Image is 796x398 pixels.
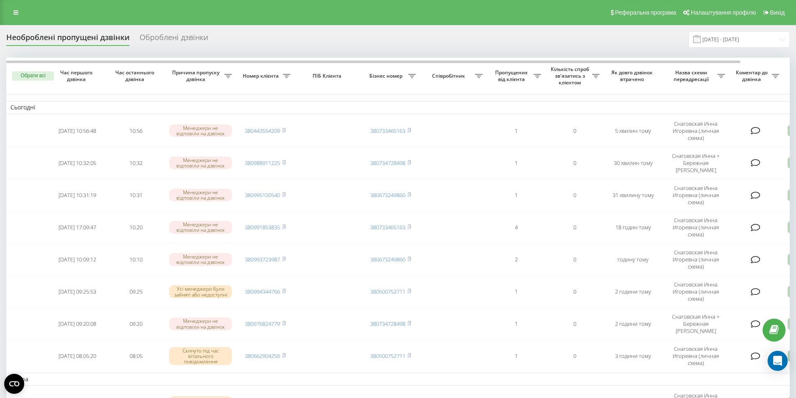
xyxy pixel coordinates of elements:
[107,116,165,146] td: 10:56
[113,69,158,82] span: Час останнього дзвінка
[107,309,165,339] td: 09:20
[245,256,280,263] a: 380993723987
[487,244,545,275] td: 2
[662,276,729,307] td: Снаговская Инна Игоревна (личная схема)
[12,71,54,81] button: Обрати всі
[487,341,545,371] td: 1
[545,244,604,275] td: 0
[245,191,280,199] a: 380995100540
[768,351,788,371] div: Open Intercom Messenger
[370,320,405,327] a: 380734728498
[169,253,232,266] div: Менеджери не відповіли на дзвінок
[604,212,662,243] td: 18 годин тому
[370,191,405,199] a: 380673249860
[545,276,604,307] td: 0
[545,341,604,371] td: 0
[487,212,545,243] td: 4
[604,116,662,146] td: 5 хвилин тому
[107,276,165,307] td: 09:25
[140,33,208,46] div: Оброблені дзвінки
[55,69,100,82] span: Час першого дзвінка
[245,320,280,327] a: 380976824779
[4,374,24,394] button: Open CMP widget
[48,212,107,243] td: [DATE] 17:09:47
[169,221,232,233] div: Менеджери не відповіли на дзвінок
[245,127,280,134] a: 380443554209
[662,309,729,339] td: Снаговская Инна + Бережная [PERSON_NAME]
[770,9,785,16] span: Вихід
[370,223,405,231] a: 380733465163
[48,148,107,178] td: [DATE] 10:32:05
[169,189,232,201] div: Менеджери не відповіли на дзвінок
[604,341,662,371] td: 3 години тому
[733,69,772,82] span: Коментар до дзвінка
[107,244,165,275] td: 10:10
[366,73,408,79] span: Бізнес номер
[604,309,662,339] td: 2 години тому
[487,276,545,307] td: 1
[48,341,107,371] td: [DATE] 08:05:20
[370,352,405,360] a: 380500752711
[487,180,545,210] td: 1
[487,148,545,178] td: 1
[662,180,729,210] td: Снаговская Инна Игоревна (личная схема)
[662,341,729,371] td: Снаговская Инна Игоревна (личная схема)
[48,116,107,146] td: [DATE] 10:56:48
[662,212,729,243] td: Снаговская Инна Игоревна (личная схема)
[245,159,280,167] a: 380988911225
[370,256,405,263] a: 380673249860
[169,317,232,330] div: Менеджери не відповіли на дзвінок
[370,159,405,167] a: 380734728498
[545,180,604,210] td: 0
[662,116,729,146] td: Снаговская Инна Игоревна (личная схема)
[169,69,224,82] span: Причина пропуску дзвінка
[245,223,280,231] a: 380991853835
[245,352,280,360] a: 380662904256
[302,73,354,79] span: ПІБ Клієнта
[545,212,604,243] td: 0
[48,309,107,339] td: [DATE] 09:20:08
[107,148,165,178] td: 10:32
[549,66,592,86] span: Кількість спроб зв'язатись з клієнтом
[107,341,165,371] td: 08:05
[610,69,656,82] span: Як довго дзвінок втрачено
[6,33,130,46] div: Необроблені пропущені дзвінки
[169,124,232,137] div: Менеджери не відповіли на дзвінок
[491,69,534,82] span: Пропущених від клієнта
[662,148,729,178] td: Снаговская Инна + Бережная [PERSON_NAME]
[169,157,232,169] div: Менеджери не відповіли на дзвінок
[604,244,662,275] td: годину тому
[691,9,756,16] span: Налаштування профілю
[604,148,662,178] td: 30 хвилин тому
[545,116,604,146] td: 0
[240,73,283,79] span: Номер клієнта
[604,180,662,210] td: 31 хвилину тому
[662,244,729,275] td: Снаговская Инна Игоревна (личная схема)
[245,288,280,295] a: 380994344766
[424,73,475,79] span: Співробітник
[370,288,405,295] a: 380500752711
[487,309,545,339] td: 1
[545,148,604,178] td: 0
[615,9,676,16] span: Реферальна програма
[545,309,604,339] td: 0
[107,180,165,210] td: 10:31
[48,276,107,307] td: [DATE] 09:25:53
[666,69,717,82] span: Назва схеми переадресації
[48,180,107,210] td: [DATE] 10:31:19
[169,347,232,365] div: Скинуто під час вітального повідомлення
[604,276,662,307] td: 2 години тому
[48,244,107,275] td: [DATE] 10:09:12
[169,285,232,298] div: Усі менеджери були зайняті або недоступні
[487,116,545,146] td: 1
[370,127,405,134] a: 380733465163
[107,212,165,243] td: 10:20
